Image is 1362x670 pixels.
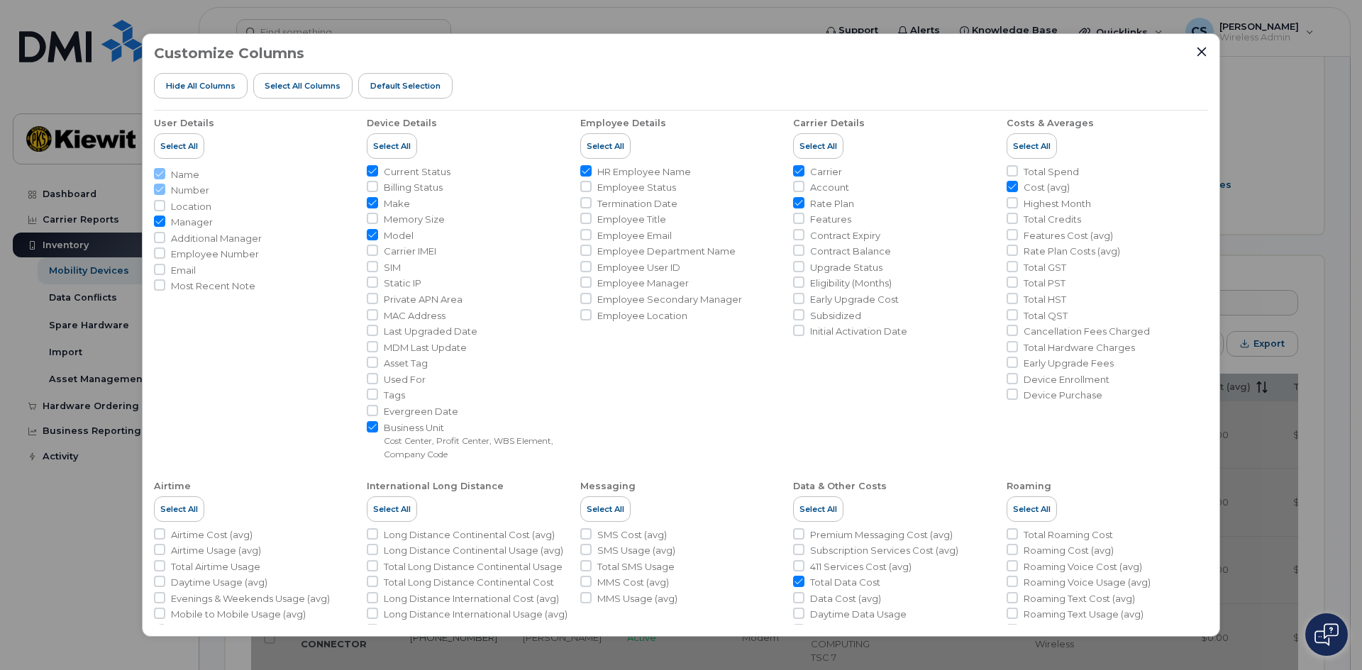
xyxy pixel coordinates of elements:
[597,213,666,226] span: Employee Title
[384,261,401,274] span: SIM
[1024,560,1142,574] span: Roaming Voice Cost (avg)
[384,435,553,459] small: Cost Center, Profit Center, WBS Element, Company Code
[384,560,563,574] span: Total Long Distance Continental Usage
[1195,45,1208,58] button: Close
[1024,373,1109,386] span: Device Enrollment
[1024,389,1102,402] span: Device Purchase
[1024,293,1066,306] span: Total HST
[1007,133,1057,159] button: Select All
[1013,140,1051,152] span: Select All
[810,293,899,306] span: Early Upgrade Cost
[597,197,677,211] span: Termination Date
[384,165,450,179] span: Current Status
[384,544,563,557] span: Long Distance Continental Usage (avg)
[1024,197,1091,211] span: Highest Month
[384,325,477,338] span: Last Upgraded Date
[597,309,687,323] span: Employee Location
[384,197,410,211] span: Make
[171,168,199,182] span: Name
[597,293,742,306] span: Employee Secondary Manager
[1007,496,1057,522] button: Select All
[384,421,568,435] span: Business Unit
[1024,624,1139,637] span: Roaming Data Cost (avg)
[1024,325,1150,338] span: Cancellation Fees Charged
[810,165,842,179] span: Carrier
[597,528,667,542] span: SMS Cost (avg)
[171,544,261,557] span: Airtime Usage (avg)
[810,245,891,258] span: Contract Balance
[1024,165,1079,179] span: Total Spend
[810,229,880,242] span: Contract Expiry
[384,245,436,258] span: Carrier IMEI
[384,405,458,418] span: Evergreen Date
[171,560,260,574] span: Total Airtime Usage
[154,45,304,61] h3: Customize Columns
[384,576,554,589] span: Total Long Distance Continental Cost
[384,229,414,242] span: Model
[384,592,559,605] span: Long Distance International Cost (avg)
[154,73,248,99] button: Hide All Columns
[160,140,198,152] span: Select All
[1024,608,1144,621] span: Roaming Text Usage (avg)
[1024,341,1135,354] span: Total Hardware Charges
[1024,309,1068,323] span: Total QST
[1024,229,1113,242] span: Features Cost (avg)
[597,181,676,194] span: Employee Status
[154,133,204,159] button: Select All
[597,245,736,258] span: Employee Department Name
[1024,528,1113,542] span: Total Roaming Cost
[154,480,191,493] div: Airtime
[384,213,445,226] span: Memory Size
[580,133,631,159] button: Select All
[370,80,441,91] span: Default Selection
[580,480,636,493] div: Messaging
[384,608,567,621] span: Long Distance International Usage (avg)
[597,165,691,179] span: HR Employee Name
[799,140,837,152] span: Select All
[1024,576,1151,589] span: Roaming Voice Usage (avg)
[1314,623,1339,646] img: Open chat
[358,73,453,99] button: Default Selection
[171,200,211,213] span: Location
[597,576,669,589] span: MMS Cost (avg)
[799,503,837,515] span: Select All
[171,608,306,621] span: Mobile to Mobile Usage (avg)
[810,592,881,605] span: Data Cost (avg)
[367,480,504,493] div: International Long Distance
[171,576,267,589] span: Daytime Usage (avg)
[384,181,443,194] span: Billing Status
[810,608,907,621] span: Daytime Data Usage
[810,624,908,637] span: Evenings Data Usage
[810,197,854,211] span: Rate Plan
[597,560,675,574] span: Total SMS Usage
[373,503,411,515] span: Select All
[253,73,353,99] button: Select all Columns
[810,528,953,542] span: Premium Messaging Cost (avg)
[384,357,428,370] span: Asset Tag
[384,389,405,402] span: Tags
[1024,277,1065,290] span: Total PST
[580,496,631,522] button: Select All
[166,80,236,91] span: Hide All Columns
[597,544,675,557] span: SMS Usage (avg)
[810,213,851,226] span: Features
[793,117,865,130] div: Carrier Details
[160,503,198,515] span: Select All
[793,480,887,493] div: Data & Other Costs
[587,140,624,152] span: Select All
[810,261,882,274] span: Upgrade Status
[367,117,437,130] div: Device Details
[810,181,849,194] span: Account
[367,496,417,522] button: Select All
[810,309,861,323] span: Subsidized
[1024,544,1114,557] span: Roaming Cost (avg)
[597,261,680,274] span: Employee User ID
[1007,117,1094,130] div: Costs & Averages
[171,216,213,229] span: Manager
[810,576,880,589] span: Total Data Cost
[384,277,421,290] span: Static IP
[810,560,912,574] span: 411 Services Cost (avg)
[384,528,555,542] span: Long Distance Continental Cost (avg)
[793,496,843,522] button: Select All
[810,277,892,290] span: Eligibility (Months)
